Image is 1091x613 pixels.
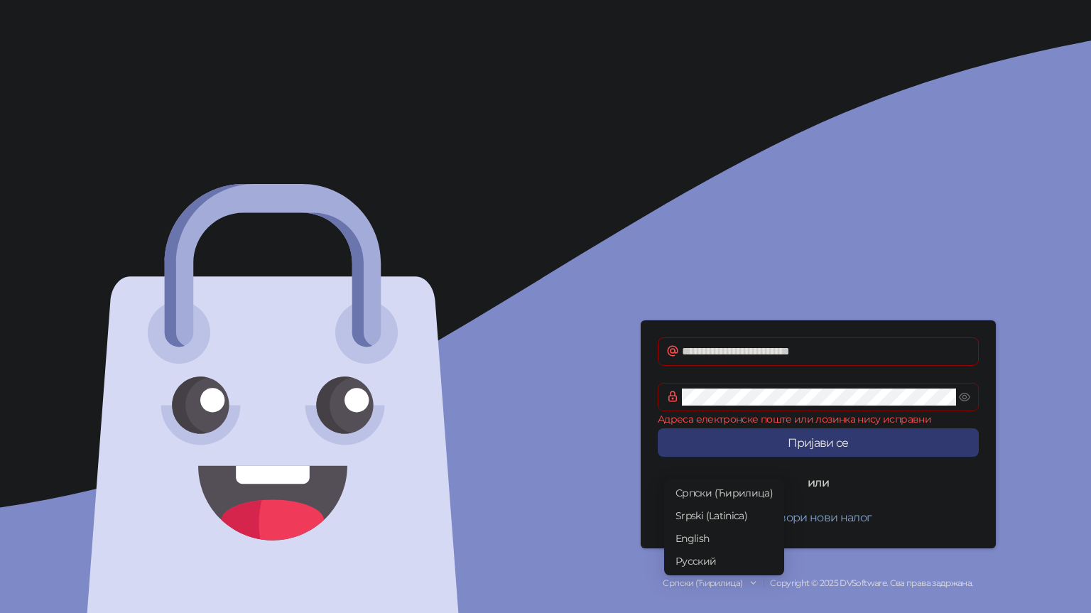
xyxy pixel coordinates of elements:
[658,511,979,524] a: Отвори нови налог
[959,391,970,403] span: eye
[658,503,979,531] button: Отвори нови налог
[675,508,773,524] span: Srpski (Latinica)
[658,411,979,427] div: Адреса електронске поште или лозинка нису исправни
[82,184,464,613] img: logo-face.svg
[675,531,773,546] span: English
[663,577,742,590] div: Српски (Ћирилица)
[796,474,840,492] span: или
[675,485,773,501] span: Српски (Ћирилица)
[545,577,1091,590] div: Copyright © 2025 DVSoftware. Сва права задржана.
[675,553,773,569] span: Русский
[658,428,979,457] button: Пријави се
